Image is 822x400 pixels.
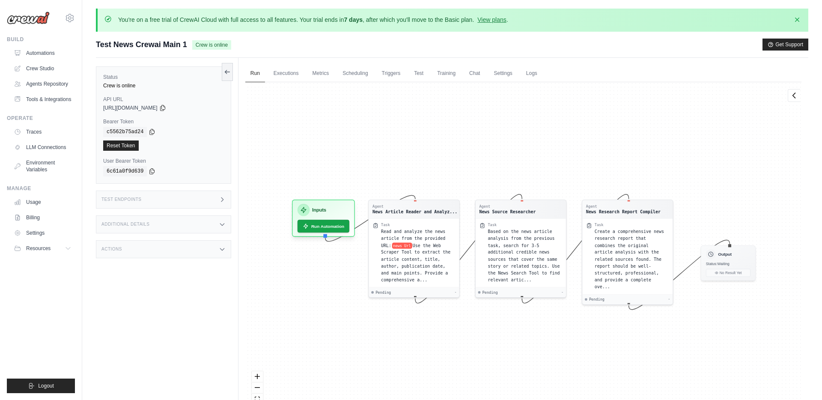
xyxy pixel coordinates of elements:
button: Logout [7,379,75,393]
g: Edge from 10ef47791479a7592317609abc3ba493 to ad677005648ae5133b97cd45de1be2e1 [415,194,522,303]
g: Edge from a00c7d3b258db78537987ce6684059f1 to outputNode [628,240,730,309]
div: InputsRun Automation [292,200,355,237]
div: OutputStatus:WaitingNo Result Yet [701,245,756,281]
div: Agent [372,204,457,209]
div: Agent [479,204,536,209]
div: Task [488,223,497,227]
img: Logo [7,12,50,24]
h3: Inputs [312,206,326,214]
span: Create a comprehensive news research report that combines the original article analysis with the ... [595,229,664,289]
a: Crew Studio [10,62,75,75]
span: Resources [26,245,51,252]
span: Use the Web Scraper Tool to extract the article content, title, author, publication date, and mai... [381,243,450,282]
button: Run Automation [298,220,349,233]
h3: Test Endpoints [101,197,142,202]
g: Edge from ad677005648ae5133b97cd45de1be2e1 to a00c7d3b258db78537987ce6684059f1 [522,194,628,303]
label: Bearer Token [103,118,224,125]
span: Test News Crewai Main 1 [96,39,187,51]
strong: 7 days [344,16,363,23]
button: Get Support [762,39,808,51]
button: Resources [10,242,75,255]
a: Traces [10,125,75,139]
div: Based on the news article analysis from the previous task, search for 3-5 additional credible new... [488,228,562,284]
span: Based on the news article analysis from the previous task, search for 3-5 additional credible new... [488,229,560,282]
a: Metrics [307,65,334,83]
h3: Output [718,251,731,257]
div: Manage [7,185,75,192]
span: Crew is online [192,40,231,50]
span: [URL][DOMAIN_NAME] [103,104,158,111]
a: Reset Token [103,140,139,151]
span: Pending [375,290,391,295]
a: Settings [488,65,517,83]
div: AgentNews Research Report CompilerTaskCreate a comprehensive news research report that combines t... [582,200,673,305]
g: Edge from inputsNode to 10ef47791479a7592317609abc3ba493 [325,195,415,241]
a: View plans [477,16,506,23]
a: Scheduling [337,65,373,83]
a: Run [245,65,265,83]
span: Read and analyze the news article from the provided URL: [381,229,445,248]
div: News Article Reader and Analyzer [372,209,457,215]
a: Usage [10,195,75,209]
p: You're on a free trial of CrewAI Cloud with full access to all features. Your trial ends in , aft... [118,15,508,24]
button: zoom out [252,382,263,394]
a: Environment Variables [10,156,75,176]
a: Automations [10,46,75,60]
span: Status: Waiting [706,262,730,266]
a: Executions [268,65,304,83]
a: Tools & Integrations [10,93,75,106]
a: Training [432,65,461,83]
a: LLM Connections [10,140,75,154]
a: Agents Repository [10,77,75,91]
a: Billing [10,211,75,224]
a: Triggers [377,65,406,83]
div: Task [595,223,604,227]
code: c5562b75ad24 [103,127,147,137]
a: Chat [464,65,485,83]
div: - [668,297,670,301]
div: Crew is online [103,82,224,89]
div: Operate [7,115,75,122]
span: news Url [392,242,412,248]
label: User Bearer Token [103,158,224,164]
span: Pending [589,297,605,301]
div: Read and analyze the news article from the provided URL: {news Url} Use the Web Scraper Tool to e... [381,228,456,284]
div: News Research Report Compiler [586,209,661,215]
button: No Result Yet [706,269,751,277]
div: AgentNews Article Reader and Analyz...TaskRead and analyze the news article from the provided URL... [368,200,460,298]
a: Test [409,65,429,83]
h3: Additional Details [101,222,149,227]
a: Settings [10,226,75,240]
div: News Source Researcher [479,209,536,215]
div: - [454,290,456,295]
div: AgentNews Source ResearcherTaskBased on the news article analysis from the previous task, search ... [475,200,566,298]
a: Logs [521,65,542,83]
span: Pending [482,290,497,295]
button: zoom in [252,371,263,382]
div: - [561,290,563,295]
label: API URL [103,96,224,103]
div: Task [381,223,390,227]
code: 6c61a0f9d639 [103,166,147,176]
span: Logout [38,382,54,389]
label: Status [103,74,224,81]
h3: Actions [101,247,122,252]
div: Agent [586,204,661,209]
div: Build [7,36,75,43]
div: Create a comprehensive news research report that combines the original article analysis with the ... [595,228,669,290]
